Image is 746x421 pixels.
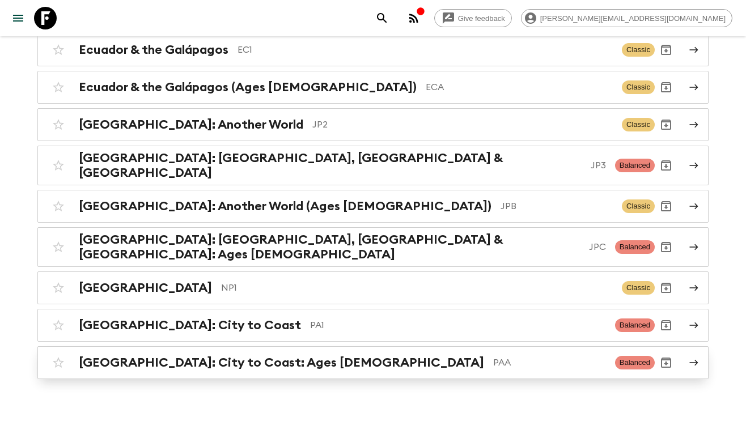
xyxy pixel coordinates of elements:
[79,42,228,57] h2: Ecuador & the Galápagos
[310,318,606,332] p: PA1
[37,309,709,342] a: [GEOGRAPHIC_DATA]: City to CoastPA1BalancedArchive
[622,118,655,131] span: Classic
[238,43,613,57] p: EC1
[622,80,655,94] span: Classic
[534,14,732,23] span: [PERSON_NAME][EMAIL_ADDRESS][DOMAIN_NAME]
[591,159,606,172] p: JP3
[79,117,303,132] h2: [GEOGRAPHIC_DATA]: Another World
[312,118,613,131] p: JP2
[221,281,613,295] p: NP1
[79,232,580,262] h2: [GEOGRAPHIC_DATA]: [GEOGRAPHIC_DATA], [GEOGRAPHIC_DATA] & [GEOGRAPHIC_DATA]: Ages [DEMOGRAPHIC_DATA]
[37,71,709,104] a: Ecuador & the Galápagos (Ages [DEMOGRAPHIC_DATA])ECAClassicArchive
[371,7,393,29] button: search adventures
[79,80,417,95] h2: Ecuador & the Galápagos (Ages [DEMOGRAPHIC_DATA])
[37,271,709,304] a: [GEOGRAPHIC_DATA]NP1ClassicArchive
[655,236,677,258] button: Archive
[622,281,655,295] span: Classic
[655,277,677,299] button: Archive
[37,33,709,66] a: Ecuador & the GalápagosEC1ClassicArchive
[655,39,677,61] button: Archive
[615,240,655,254] span: Balanced
[655,351,677,374] button: Archive
[37,227,709,267] a: [GEOGRAPHIC_DATA]: [GEOGRAPHIC_DATA], [GEOGRAPHIC_DATA] & [GEOGRAPHIC_DATA]: Ages [DEMOGRAPHIC_DA...
[37,346,709,379] a: [GEOGRAPHIC_DATA]: City to Coast: Ages [DEMOGRAPHIC_DATA]PAABalancedArchive
[452,14,511,23] span: Give feedback
[426,80,613,94] p: ECA
[655,314,677,337] button: Archive
[622,199,655,213] span: Classic
[493,356,606,369] p: PAA
[37,146,709,185] a: [GEOGRAPHIC_DATA]: [GEOGRAPHIC_DATA], [GEOGRAPHIC_DATA] & [GEOGRAPHIC_DATA]JP3BalancedArchive
[79,280,212,295] h2: [GEOGRAPHIC_DATA]
[501,199,613,213] p: JPB
[7,7,29,29] button: menu
[521,9,732,27] div: [PERSON_NAME][EMAIL_ADDRESS][DOMAIN_NAME]
[79,355,484,370] h2: [GEOGRAPHIC_DATA]: City to Coast: Ages [DEMOGRAPHIC_DATA]
[655,195,677,218] button: Archive
[615,356,655,369] span: Balanced
[655,154,677,177] button: Archive
[622,43,655,57] span: Classic
[655,76,677,99] button: Archive
[615,159,655,172] span: Balanced
[434,9,512,27] a: Give feedback
[589,240,606,254] p: JPC
[615,318,655,332] span: Balanced
[79,199,491,214] h2: [GEOGRAPHIC_DATA]: Another World (Ages [DEMOGRAPHIC_DATA])
[37,108,709,141] a: [GEOGRAPHIC_DATA]: Another WorldJP2ClassicArchive
[79,318,301,333] h2: [GEOGRAPHIC_DATA]: City to Coast
[79,151,582,180] h2: [GEOGRAPHIC_DATA]: [GEOGRAPHIC_DATA], [GEOGRAPHIC_DATA] & [GEOGRAPHIC_DATA]
[37,190,709,223] a: [GEOGRAPHIC_DATA]: Another World (Ages [DEMOGRAPHIC_DATA])JPBClassicArchive
[655,113,677,136] button: Archive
